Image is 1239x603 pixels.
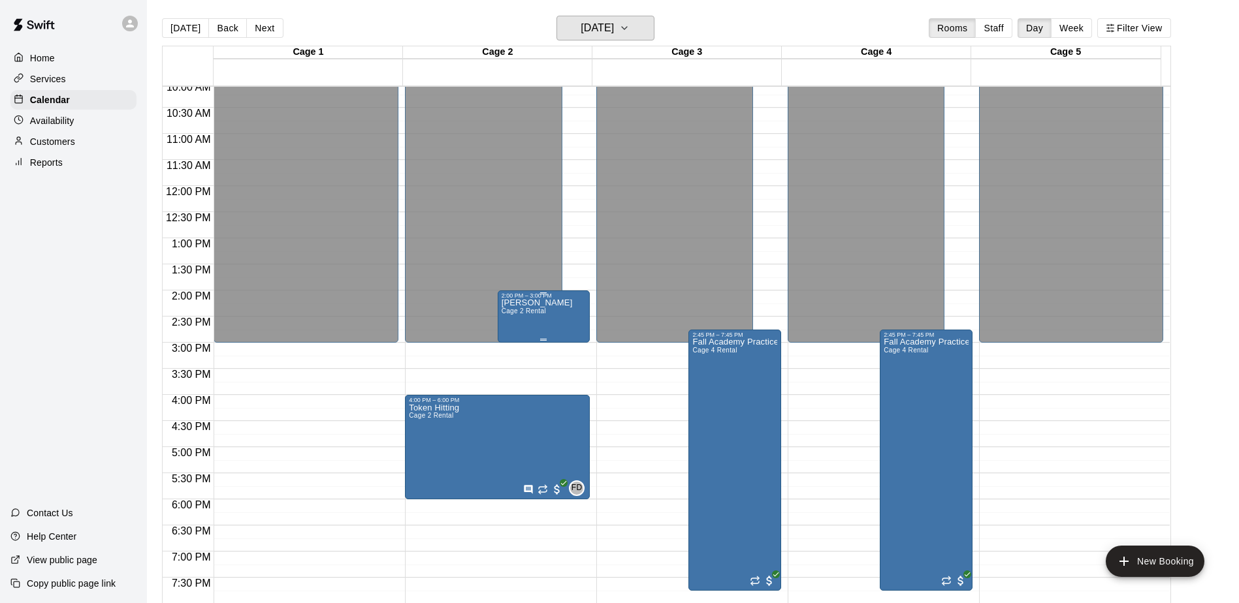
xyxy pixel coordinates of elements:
div: 2:45 PM – 7:45 PM [884,332,968,338]
span: All customers have paid [954,574,967,587]
span: 10:00 AM [163,82,214,93]
div: Front Desk [569,480,585,496]
span: 5:00 PM [169,447,214,458]
svg: Has notes [523,484,534,495]
span: 1:30 PM [169,264,214,275]
p: View public page [27,553,97,566]
p: Customers [30,135,75,148]
button: Next [246,18,283,38]
button: Day [1018,18,1052,38]
a: Calendar [10,90,137,110]
div: 2:45 PM – 7:45 PM [692,332,777,338]
a: Availability [10,111,137,131]
span: 3:30 PM [169,369,214,380]
span: 2:30 PM [169,317,214,328]
span: Cage 4 Rental [692,347,737,354]
div: 2:00 PM – 3:00 PM [502,292,586,299]
p: Calendar [30,93,70,106]
span: Recurring event [538,484,548,495]
span: 11:00 AM [163,134,214,145]
div: Cage 4 [782,46,971,59]
div: 4:00 PM – 6:00 PM: Token Hitting [405,395,590,499]
span: Cage 2 Rental [409,412,453,419]
p: Help Center [27,530,76,543]
a: Customers [10,132,137,151]
span: 12:00 PM [163,186,214,197]
div: 4:00 PM – 6:00 PM [409,397,586,403]
button: Filter View [1097,18,1170,38]
span: 2:00 PM [169,290,214,301]
span: 7:00 PM [169,551,214,563]
span: 6:00 PM [169,499,214,510]
div: Cage 2 [403,46,592,59]
span: 10:30 AM [163,108,214,119]
span: 3:00 PM [169,343,214,354]
span: FD [571,482,583,495]
p: Copy public page link [27,577,116,590]
p: Home [30,52,55,65]
span: 5:30 PM [169,473,214,484]
span: 4:30 PM [169,421,214,432]
span: 1:00 PM [169,238,214,249]
span: All customers have paid [763,574,776,587]
a: Reports [10,153,137,172]
button: [DATE] [556,16,654,40]
div: Cage 1 [214,46,403,59]
span: Recurring event [750,576,760,586]
button: add [1106,546,1204,577]
span: 6:30 PM [169,525,214,536]
button: Rooms [929,18,976,38]
span: Front Desk [574,480,585,496]
span: Recurring event [941,576,952,586]
div: Cage 5 [971,46,1161,59]
p: Availability [30,114,74,127]
span: 7:30 PM [169,578,214,589]
button: Week [1051,18,1092,38]
div: 2:45 PM – 7:45 PM: Fall Academy Practice [880,330,972,591]
a: Services [10,69,137,89]
span: 11:30 AM [163,160,214,171]
span: All customers have paid [551,483,564,496]
button: Staff [975,18,1012,38]
div: 2:45 PM – 7:45 PM: Fall Academy Practice [688,330,780,591]
div: 2:00 PM – 3:00 PM: Mackie Lesson [498,290,590,343]
h6: [DATE] [581,19,614,37]
div: Cage 3 [592,46,782,59]
button: [DATE] [162,18,209,38]
p: Services [30,72,66,85]
span: 12:30 PM [163,212,214,223]
span: Cage 4 Rental [884,347,928,354]
p: Contact Us [27,506,73,519]
span: 4:00 PM [169,395,214,406]
a: Home [10,48,137,68]
span: Cage 2 Rental [502,307,546,315]
p: Reports [30,156,63,169]
button: Back [208,18,247,38]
